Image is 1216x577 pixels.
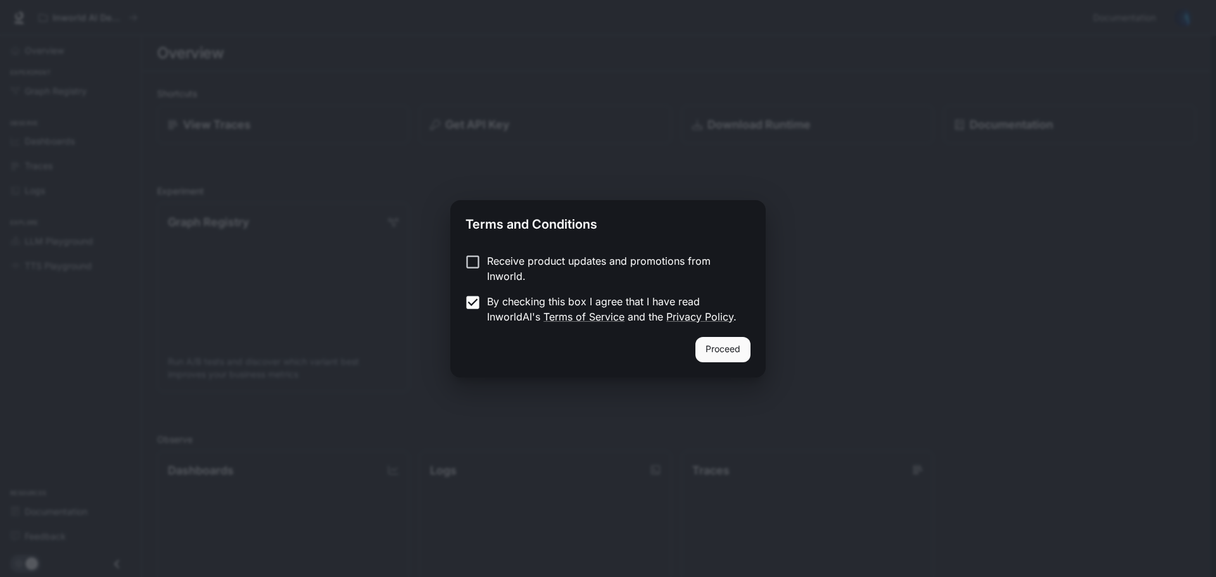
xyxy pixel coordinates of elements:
[543,310,624,323] a: Terms of Service
[695,337,750,362] button: Proceed
[487,294,740,324] p: By checking this box I agree that I have read InworldAI's and the .
[450,200,766,243] h2: Terms and Conditions
[666,310,733,323] a: Privacy Policy
[487,253,740,284] p: Receive product updates and promotions from Inworld.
